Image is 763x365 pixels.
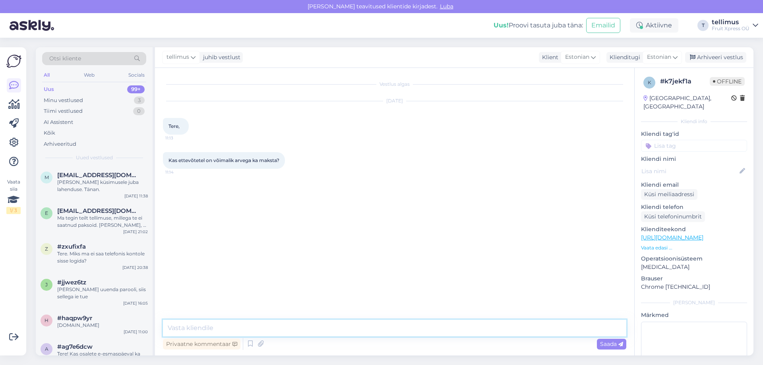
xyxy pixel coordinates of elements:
div: [DATE] 11:38 [124,193,148,199]
div: Uus [44,85,54,93]
div: Küsi meiliaadressi [641,189,697,200]
div: [DATE] [163,97,626,104]
p: Operatsioonisüsteem [641,255,747,263]
span: tellimus [167,53,189,62]
div: [PERSON_NAME] küsimusele juba lahenduse. Tänan. [57,179,148,193]
p: Brauser [641,274,747,283]
img: Askly Logo [6,54,21,69]
div: Arhiveeri vestlus [685,52,746,63]
span: Luba [438,3,456,10]
input: Lisa nimi [641,167,738,176]
div: Klient [539,53,558,62]
div: 99+ [127,85,145,93]
div: Socials [127,70,146,80]
div: Klienditugi [606,53,640,62]
div: Tiimi vestlused [44,107,83,115]
div: Minu vestlused [44,97,83,104]
span: 11:14 [165,169,195,175]
button: Emailid [586,18,620,33]
div: Privaatne kommentaar [163,339,240,350]
span: Uued vestlused [76,154,113,161]
p: [MEDICAL_DATA] [641,263,747,271]
span: ennika123@hotmail.com [57,207,140,214]
div: All [42,70,51,80]
div: Tere. Miks ma ei saa telefonis kontole sisse logida? [57,250,148,265]
div: # k7jekf1a [660,77,710,86]
span: #zxufixfa [57,243,86,250]
div: [GEOGRAPHIC_DATA], [GEOGRAPHIC_DATA] [643,94,731,111]
p: Kliendi tag'id [641,130,747,138]
div: AI Assistent [44,118,73,126]
p: Kliendi telefon [641,203,747,211]
span: k [648,79,651,85]
div: Vaata siia [6,178,21,214]
span: marju.piirsalu@tallinnlv.ee [57,172,140,179]
p: Chrome [TECHNICAL_ID] [641,283,747,291]
div: 3 [134,97,145,104]
div: [DOMAIN_NAME] [57,322,148,329]
div: [DATE] 20:38 [122,265,148,270]
p: Kliendi nimi [641,155,747,163]
div: Fruit Xpress OÜ [712,25,749,32]
span: Tere, [168,123,180,129]
p: Vaata edasi ... [641,244,747,251]
div: Ma tegin teilt tellimuse, millega te ei saatnud paksoid. [PERSON_NAME], et te kannate raha tagasi... [57,214,148,229]
div: Arhiveeritud [44,140,76,148]
div: [DATE] 11:00 [124,329,148,335]
span: h [45,317,48,323]
div: 0 [133,107,145,115]
div: [DATE] 21:02 [123,229,148,235]
div: 1 / 3 [6,207,21,214]
b: Uus! [494,21,509,29]
div: [PERSON_NAME] uuenda parooli, siis sellega ie tue [57,286,148,300]
div: [PERSON_NAME] [641,299,747,306]
p: Klienditeekond [641,225,747,234]
a: tellimusFruit Xpress OÜ [712,19,758,32]
div: Web [82,70,96,80]
div: Vestlus algas [163,81,626,88]
div: [DATE] 16:05 [123,300,148,306]
span: Offline [710,77,745,86]
div: T [697,20,709,31]
span: Saada [600,340,623,348]
span: #jjwez6tz [57,279,86,286]
span: #haqpw9yr [57,315,92,322]
a: [URL][DOMAIN_NAME] [641,234,703,241]
span: a [45,346,48,352]
div: Küsi telefoninumbrit [641,211,705,222]
div: Proovi tasuta juba täna: [494,21,583,30]
p: Märkmed [641,311,747,319]
span: j [45,282,48,288]
div: tellimus [712,19,749,25]
div: Kõik [44,129,55,137]
div: Kliendi info [641,118,747,125]
span: Estonian [647,53,671,62]
span: Estonian [565,53,589,62]
span: #ag7e6dcw [57,343,93,350]
div: Aktiivne [630,18,678,33]
input: Lisa tag [641,140,747,152]
span: Otsi kliente [49,54,81,63]
span: m [45,174,49,180]
span: z [45,246,48,252]
p: Kliendi email [641,181,747,189]
div: Tere! Kas osalete e-esmaspäeval ka või kas on ehk mingit sooduskoodi jagada? [57,350,148,365]
span: e [45,210,48,216]
span: Kas ettevõtetel on võimalik arvega ka maksta? [168,157,279,163]
div: juhib vestlust [200,53,240,62]
span: 11:13 [165,135,195,141]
